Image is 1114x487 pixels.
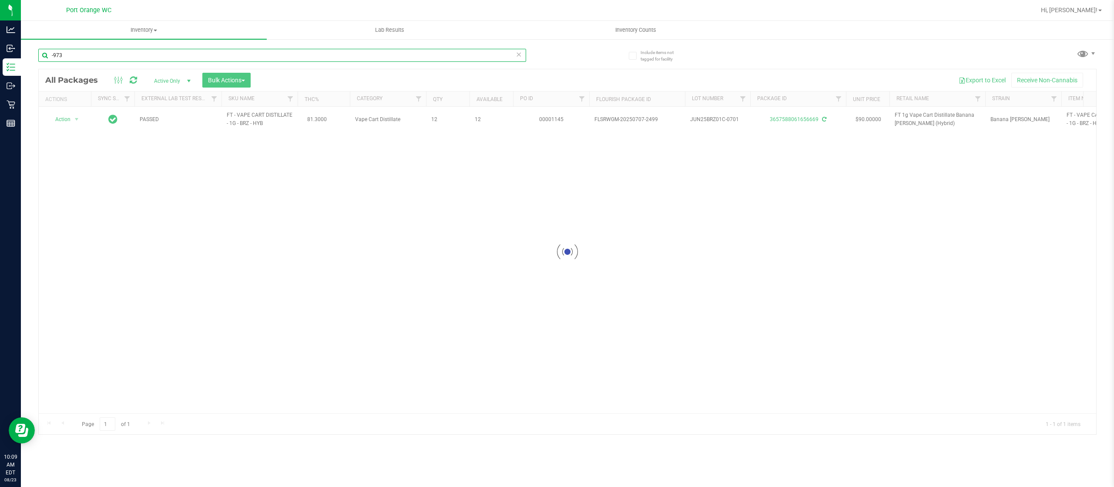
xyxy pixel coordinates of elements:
span: Inventory [21,26,267,34]
inline-svg: Inventory [7,63,15,71]
span: Include items not tagged for facility [641,49,684,62]
a: Inventory [21,21,267,39]
a: Lab Results [267,21,513,39]
p: 10:09 AM EDT [4,453,17,477]
span: Port Orange WC [66,7,111,14]
inline-svg: Retail [7,100,15,109]
span: Lab Results [363,26,416,34]
inline-svg: Analytics [7,25,15,34]
a: Inventory Counts [513,21,758,39]
p: 08/23 [4,477,17,483]
iframe: Resource center [9,417,35,443]
inline-svg: Reports [7,119,15,128]
span: Clear [516,49,522,60]
inline-svg: Inbound [7,44,15,53]
input: Search Package ID, Item Name, SKU, Lot or Part Number... [38,49,526,62]
span: Inventory Counts [604,26,668,34]
inline-svg: Outbound [7,81,15,90]
span: Hi, [PERSON_NAME]! [1041,7,1097,14]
